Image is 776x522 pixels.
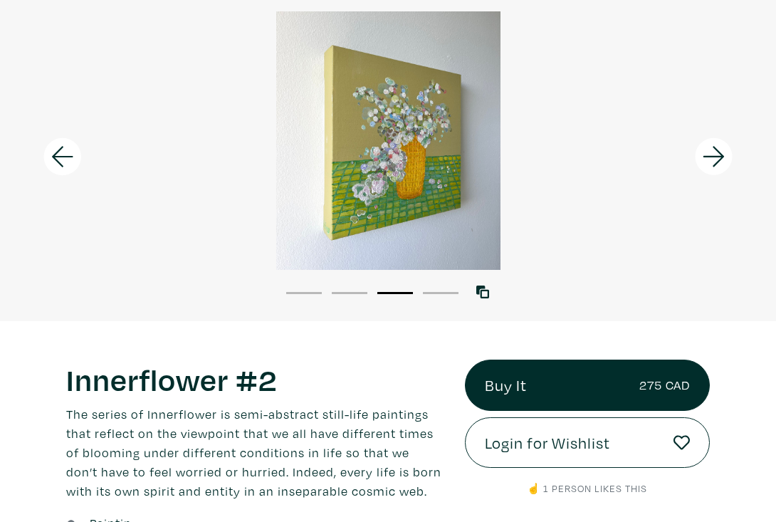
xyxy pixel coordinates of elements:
button: 1 of 4 [286,292,322,294]
p: The series of Innerflower is semi-abstract still-life paintings that reflect on the viewpoint tha... [66,404,444,501]
a: Buy It275 CAD [465,360,709,411]
a: Login for Wishlist [465,417,709,469]
button: 2 of 4 [332,292,367,294]
p: ☝️ 1 person likes this [465,481,709,496]
span: Login for Wishlist [485,431,610,455]
button: 4 of 4 [423,292,458,294]
button: 3 of 4 [377,292,413,294]
h1: Innerflower #2 [66,360,444,398]
small: 275 CAD [639,375,690,395]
